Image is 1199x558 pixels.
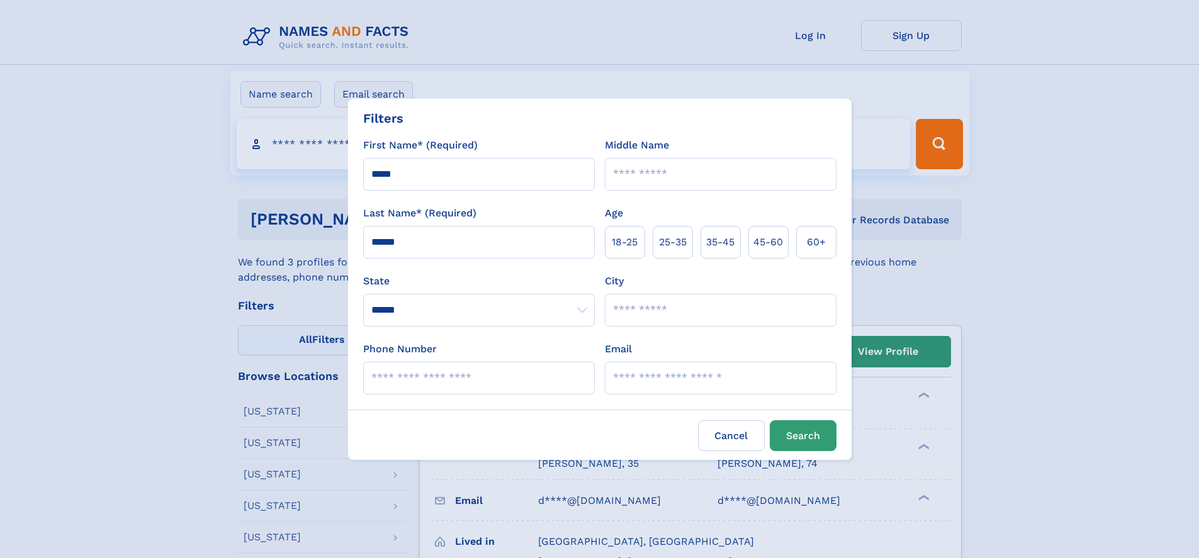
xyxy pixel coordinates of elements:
label: Cancel [698,420,765,451]
span: 60+ [807,235,826,250]
label: Middle Name [605,138,669,153]
span: 18‑25 [612,235,638,250]
label: Phone Number [363,342,437,357]
button: Search [770,420,836,451]
span: 35‑45 [706,235,735,250]
label: City [605,274,624,289]
label: Email [605,342,632,357]
label: First Name* (Required) [363,138,478,153]
div: Filters [363,109,403,128]
label: State [363,274,595,289]
label: Last Name* (Required) [363,206,476,221]
label: Age [605,206,623,221]
span: 45‑60 [753,235,783,250]
span: 25‑35 [659,235,687,250]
